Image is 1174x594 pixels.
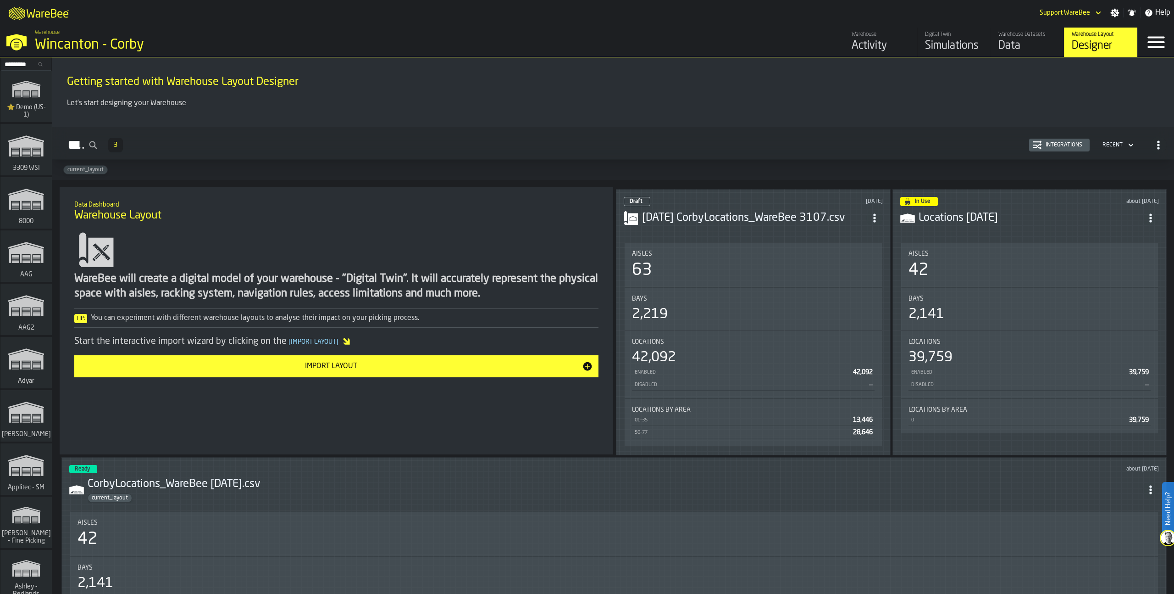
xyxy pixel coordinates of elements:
[925,31,983,38] div: Digital Twin
[0,71,52,124] a: link-to-/wh/i/103622fe-4b04-4da1-b95f-2619b9c959cc/simulations
[78,564,1151,572] div: Title
[632,250,652,258] span: Aisles
[908,414,1151,426] div: StatList-item-0
[88,477,1142,492] h3: CorbyLocations_WareBee [DATE].csv
[0,443,52,497] a: link-to-/wh/i/662479f8-72da-4751-a936-1d66c412adb4/simulations
[1138,28,1174,57] label: button-toggle-Menu
[892,189,1167,455] div: ItemListCard-DashboardItemContainer
[1155,7,1170,18] span: Help
[74,355,598,377] button: button-Import Layout
[910,370,1126,375] div: Enabled
[625,243,882,287] div: stat-Aisles
[908,406,1151,414] div: Title
[67,195,606,228] div: title-Warehouse Layout
[632,338,875,346] div: Title
[1040,9,1090,17] div: DropdownMenuValue-Support WareBee
[852,31,910,38] div: Warehouse
[632,414,875,426] div: StatList-item-01-35
[1163,483,1173,534] label: Need Help?
[625,288,882,330] div: stat-Bays
[1145,381,1149,388] span: —
[634,382,865,388] div: Disabled
[1102,142,1123,148] div: DropdownMenuValue-4
[908,338,1151,346] div: Title
[908,250,929,258] span: Aisles
[74,313,598,324] div: You can experiment with different warehouse layouts to analyse their impact on your picking process.
[901,331,1158,398] div: stat-Locations
[625,331,882,398] div: stat-Locations
[632,338,664,346] span: Locations
[991,28,1064,57] a: link-to-/wh/i/ace0e389-6ead-4668-b816-8dc22364bb41/data
[287,339,340,345] span: Import Layout
[852,39,910,53] div: Activity
[632,406,691,414] span: Locations by Area
[1072,39,1130,53] div: Designer
[105,138,127,152] div: ButtonLoadMore-Load More-Prev-First-Last
[78,530,98,549] div: 42
[114,142,117,148] span: 3
[630,199,642,204] span: Draft
[52,57,1174,127] div: ItemListCard-
[80,361,582,372] div: Import Layout
[625,399,882,446] div: stat-Locations by Area
[0,177,52,230] a: link-to-/wh/i/b2e041e4-2753-4086-a82a-958e8abdd2c7/simulations
[67,73,1159,75] h2: Sub Title
[1042,142,1086,148] div: Integrations
[632,295,875,303] div: Title
[74,208,161,223] span: Warehouse Layout
[900,197,938,206] div: status-4 2
[998,31,1057,38] div: Warehouse Datasets
[901,399,1158,433] div: stat-Locations by Area
[69,465,97,473] div: status-3 2
[75,466,90,472] span: Ready
[908,295,1151,303] div: Title
[35,37,282,53] div: Wincanton - Corby
[853,417,873,423] span: 13,446
[853,369,873,375] span: 42,092
[632,378,875,391] div: StatList-item-Disabled
[642,211,866,225] h3: [DATE] CorbyLocations_WareBee 3107.csv
[634,417,849,423] div: 01-35
[0,337,52,390] a: link-to-/wh/i/862141b4-a92e-43d2-8b2b-6509793ccc83/simulations
[78,575,113,592] div: 2,141
[1036,7,1103,18] div: DropdownMenuValue-Support WareBee
[844,28,917,57] a: link-to-/wh/i/ace0e389-6ead-4668-b816-8dc22364bb41/feed/
[632,250,875,258] div: Title
[1129,417,1149,423] span: 39,759
[908,250,1151,258] div: Title
[632,295,647,303] span: Bays
[74,272,598,301] div: WareBee will create a digital model of your warehouse - "Digital Twin". It will accurately repres...
[1064,28,1137,57] a: link-to-/wh/i/ace0e389-6ead-4668-b816-8dc22364bb41/designer
[632,406,875,414] div: Title
[634,370,849,375] div: Enabled
[1107,8,1123,17] label: button-toggle-Settings
[1072,31,1130,38] div: Warehouse Layout
[0,497,52,550] a: link-to-/wh/i/48cbecf7-1ea2-4bc9-a439-03d5b66e1a58/simulations
[0,390,52,443] a: link-to-/wh/i/72fe6713-8242-4c3c-8adf-5d67388ea6d5/simulations
[74,199,598,208] h2: Sub Title
[67,75,299,90] span: Getting started with Warehouse Layout Designer
[0,124,52,177] a: link-to-/wh/i/d1ef1afb-ce11-4124-bdae-ba3d01893ec0/simulations
[1141,7,1174,18] label: button-toggle-Help
[17,218,35,225] span: 8000
[629,466,1159,472] div: Updated: 21/07/2025, 01:17:28 Created: 21/07/2025, 00:24:14
[1129,369,1149,375] span: 39,759
[908,338,941,346] span: Locations
[18,271,34,278] span: AAG
[74,335,598,348] div: Start the interactive import wizard by clicking on the
[767,198,882,205] div: Updated: 08/08/2025, 16:28:09 Created: 06/08/2025, 14:02:13
[0,230,52,284] a: link-to-/wh/i/27cb59bd-8ba0-4176-b0f1-d82d60966913/simulations
[6,484,46,491] span: Applitec - SM
[1049,198,1159,205] div: Updated: 21/07/2025, 03:02:34 Created: 21/07/2025, 03:00:11
[624,197,650,206] div: status-0 2
[16,377,36,385] span: Adyar
[908,306,944,323] div: 2,141
[60,65,1167,98] div: title-Getting started with Warehouse Layout Designer
[70,512,1158,556] div: stat-Aisles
